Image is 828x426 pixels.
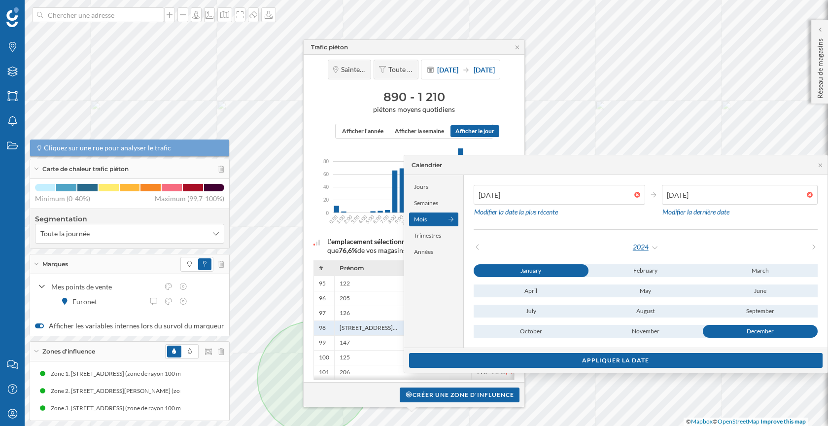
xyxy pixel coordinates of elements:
[323,158,329,165] span: 80
[409,196,458,210] div: Semaines
[40,229,90,239] span: Toute la journée
[339,246,357,254] span: 76,6%
[340,294,350,302] span: 205
[357,214,368,225] text: 4:00
[412,161,442,170] div: Calendrier
[340,354,350,361] span: 125
[21,7,56,16] span: Support
[684,418,808,426] div: © ©
[588,325,703,338] button: November
[326,209,329,216] span: 0
[42,165,129,174] span: Carte de chaleur trafic piéton
[409,229,458,243] div: Trimestres
[42,260,68,269] span: Marques
[474,305,588,318] button: July
[328,214,339,225] text: 0:00
[319,368,329,376] span: 101
[35,194,90,204] span: Minimum (0-40%)
[340,339,350,347] span: 147
[437,66,458,74] span: [DATE]
[327,237,331,246] span: L'
[662,208,729,216] div: Modifier la dernière date
[703,264,818,277] button: March
[365,214,376,225] text: 5:00
[409,180,458,194] div: Jours
[395,127,444,136] span: Afficher la semaine
[340,324,397,332] span: [STREET_ADDRESS]…
[455,127,494,136] span: Afficher le jour
[386,214,397,225] text: 8:00
[313,240,320,246] img: intelligent_assistant_bucket_0.svg
[340,368,350,376] span: 206
[331,237,409,246] span: emplacement sélectionné
[42,369,192,379] div: Zone 1. [STREET_ADDRESS] (zone de rayon 100 mètres)
[372,214,383,225] text: 6:00
[336,214,346,225] text: 1:00
[691,418,713,425] a: Mapbox
[718,418,759,425] a: OpenStreetMap
[340,280,350,287] span: 122
[309,89,519,105] h3: 890 - 1 210
[409,245,458,259] div: Années
[319,264,323,272] span: #
[388,65,413,74] span: Toute la journée
[72,296,102,307] div: Euronet
[379,214,390,225] text: 7:00
[815,35,825,99] p: Réseau de magasins
[588,284,703,297] button: May
[350,214,361,225] text: 3:00
[35,321,224,331] label: Afficher les variables internes lors du survol du marqueur
[474,66,495,74] span: [DATE]
[309,105,519,114] span: piétons moyens quotidiens
[760,418,806,425] a: Improve this map
[44,143,171,153] span: Cliquez sur une rue pour analyser le trafic
[319,354,329,361] span: 100
[703,305,818,318] button: September
[51,282,159,292] div: Mes points de vente
[323,196,329,204] span: 20
[394,214,405,225] text: 9:00
[409,213,458,226] div: Mois
[341,65,366,74] span: Sainte-Maxime
[6,7,19,27] img: Logo Geoblink
[323,183,329,191] span: 40
[319,339,326,347] span: 99
[42,347,95,356] span: Zones d'influence
[319,280,326,287] span: 95
[357,246,408,254] span: de vos magasins.
[588,305,703,318] button: August
[323,171,329,178] span: 60
[327,237,478,254] span: de trafic piéton que
[155,194,224,204] span: Maximum (99,7-100%)
[311,43,348,52] div: Trafic piéton
[40,386,236,396] div: Zone 2. [STREET_ADDRESS][PERSON_NAME] (zone de rayon 100 mètres)
[342,127,383,136] span: Afficher l'année
[319,324,326,332] span: 98
[340,264,364,272] span: Prénom
[474,284,588,297] button: April
[588,264,703,277] button: February
[319,309,326,317] span: 97
[474,264,588,277] button: January
[703,325,818,338] button: December
[319,294,326,302] span: 96
[474,325,588,338] button: October
[703,284,818,297] button: June
[343,214,353,225] text: 2:00
[35,214,224,224] h4: Segmentation
[340,309,350,317] span: 126
[42,403,192,413] div: Zone 3. [STREET_ADDRESS] (zone de rayon 100 mètres)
